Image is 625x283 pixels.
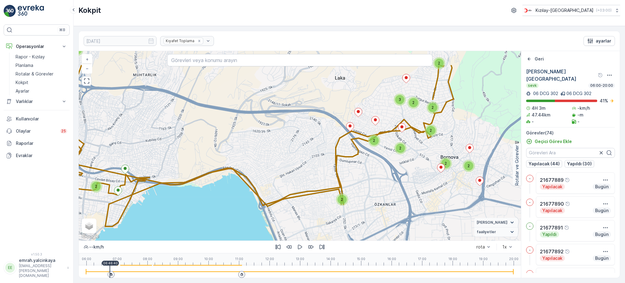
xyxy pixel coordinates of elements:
[600,98,608,104] p: 41 %
[542,231,557,237] p: Yapıldı
[103,261,118,265] p: 06:46:40
[86,66,89,71] span: −
[463,160,475,172] div: 2
[4,40,70,53] button: Operasyonlar
[529,176,531,181] p: -
[540,176,564,184] p: 21677889
[399,97,401,102] span: 3
[61,129,66,134] p: 25
[4,257,70,278] button: EEemrah.yalcinkaya[EMAIL_ADDRESS][PERSON_NAME][DOMAIN_NAME]
[16,62,33,68] p: Planlama
[394,142,406,154] div: 2
[399,146,401,150] span: 2
[477,220,508,225] span: [PERSON_NAME]
[529,271,531,276] p: -
[4,5,16,17] img: logo
[336,193,348,206] div: 2
[526,160,562,167] button: Yapılacak (44)
[567,161,592,167] p: Yapıldı (30)
[598,73,603,78] div: Yardım Araç İkonu
[4,137,70,149] a: Raporlar
[86,57,89,62] span: +
[514,145,520,186] p: Rotalar ve Görevler
[89,244,104,250] p: -- km/h
[16,54,45,60] p: Rapor - Kızılay
[474,227,518,237] summary: faaliyetler
[167,54,432,66] input: Görevleri veya konumu arayın
[527,83,537,88] p: sevk
[84,36,157,46] input: dd/mm/yyyy
[526,130,615,136] p: Görevler ( 74 )
[430,128,432,133] span: 2
[59,28,65,32] p: ⌘B
[427,101,439,114] div: 2
[502,244,507,249] div: 1x
[532,90,558,97] p: 06 DCG 302
[235,257,243,261] p: 11:00
[565,249,570,254] div: Yardım Araç İkonu
[565,201,570,206] div: Yardım Araç İkonu
[594,231,609,237] p: Bugün
[4,95,70,108] button: Varlıklar
[542,184,563,190] p: Yapılacak
[16,153,67,159] p: Evraklar
[566,90,591,97] p: 06 DCG 302
[577,105,590,111] p: -km/h
[468,164,470,168] span: 2
[80,233,100,241] a: Bu bölgeyi Google Haritalar'da açın (yeni pencerede açılır)
[13,78,70,87] a: Kokpit
[16,43,57,50] p: Operasyonlar
[532,119,534,125] p: -
[4,113,70,125] a: Kullanıcılar
[4,252,70,256] span: v 1.50.3
[394,94,406,106] div: 3
[522,5,620,16] button: Kızılay-[GEOGRAPHIC_DATA](+03:00)
[540,272,564,279] p: 21677893
[5,263,15,273] div: EE
[432,105,434,110] span: 2
[577,119,580,125] p: -
[596,8,612,13] p: ( +03:00 )
[535,138,572,145] p: Geçici Görev Ekle
[13,61,70,70] a: Planlama
[19,257,64,263] p: emrah.yalcinkaya
[173,257,183,261] p: 09:00
[540,248,564,255] p: 21677892
[412,100,414,105] span: 2
[418,257,426,261] p: 17:00
[296,257,304,261] p: 13:00
[438,61,440,65] span: 2
[540,200,564,208] p: 21677890
[445,161,447,166] span: 2
[82,55,92,64] a: Yakınlaştır
[407,97,420,109] div: 2
[16,71,53,77] p: Rotalar & Görevler
[529,200,531,205] p: -
[526,138,572,145] a: Geçici Görev Ekle
[16,88,29,94] p: Ayarlar
[542,255,563,261] p: Yapılacak
[526,148,615,158] input: Görevleri Ara
[594,184,609,190] p: Bugün
[540,224,563,231] p: 21677891
[387,257,396,261] p: 16:00
[526,56,544,62] a: Geri
[425,124,437,137] div: 2
[78,6,101,15] p: Kokpit
[13,87,70,95] a: Ayarlar
[143,257,152,261] p: 08:00
[474,218,518,227] summary: [PERSON_NAME]
[448,257,457,261] p: 18:00
[577,112,583,118] p: -m
[590,83,614,88] p: 06:00-20:00
[113,257,122,261] p: 07:00
[529,248,531,252] p: -
[18,5,44,17] img: logo_light-DOdMpM7g.png
[90,180,102,193] div: 2
[368,134,380,147] div: 2
[204,257,213,261] p: 10:00
[373,138,375,143] span: 2
[477,230,496,234] span: faaliyetler
[532,105,546,111] p: 4H 3m
[13,53,70,61] a: Rapor - Kızılay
